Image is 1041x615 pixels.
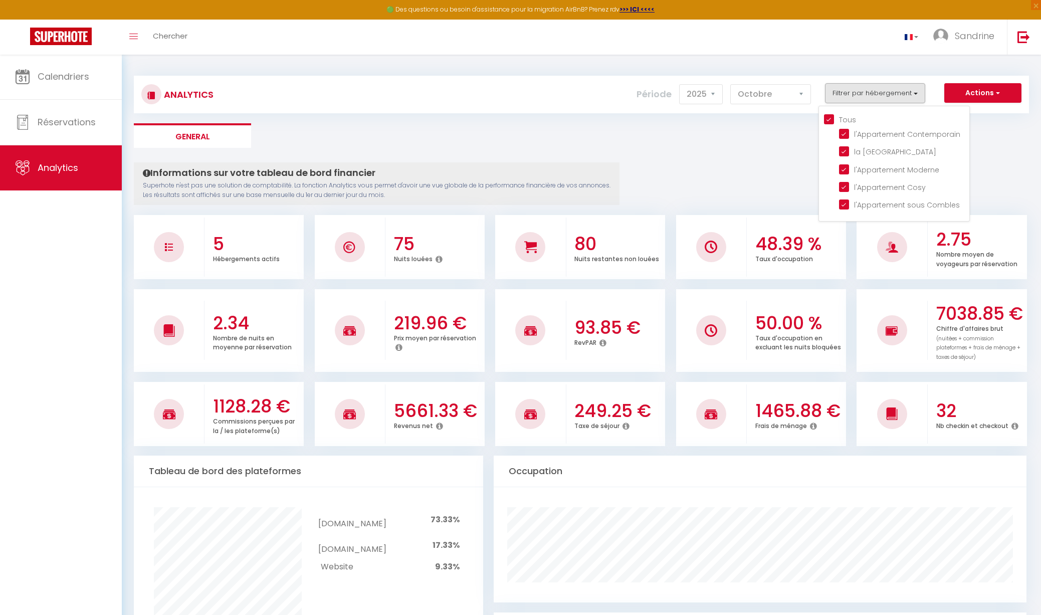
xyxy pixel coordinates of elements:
[161,83,214,106] h3: Analytics
[38,70,89,83] span: Calendriers
[318,532,386,558] td: [DOMAIN_NAME]
[213,253,280,263] p: Hébergements actifs
[936,400,1024,422] h3: 32
[30,28,92,45] img: Super Booking
[435,561,460,572] span: 9.33%
[213,396,301,417] h3: 1128.28 €
[854,182,926,192] span: l'Appartement Cosy
[431,514,460,525] span: 73.33%
[936,248,1017,268] p: Nombre moyen de voyageurs par réservation
[433,539,460,551] span: 17.33%
[637,83,672,105] label: Période
[394,313,482,334] h3: 219.96 €
[755,332,841,352] p: Taux d'occupation en excluant les nuits bloquées
[755,420,807,430] p: Frais de ménage
[574,317,663,338] h3: 93.85 €
[38,161,78,174] span: Analytics
[955,30,994,42] span: Sandrine
[1017,31,1030,43] img: logout
[854,165,939,175] span: l'Appartement Moderne
[318,558,386,575] td: Website
[755,400,844,422] h3: 1465.88 €
[574,253,659,263] p: Nuits restantes non louées
[755,313,844,334] h3: 50.00 %
[936,335,1020,361] span: (nuitées + commission plateformes + frais de ménage + taxes de séjour)
[213,313,301,334] h3: 2.34
[933,29,948,44] img: ...
[394,400,482,422] h3: 5661.33 €
[574,400,663,422] h3: 249.25 €
[213,332,292,352] p: Nombre de nuits en moyenne par réservation
[936,303,1024,324] h3: 7038.85 €
[936,420,1008,430] p: Nb checkin et checkout
[143,167,610,178] h4: Informations sur votre tableau de bord financier
[936,322,1020,361] p: Chiffre d'affaires brut
[213,234,301,255] h3: 5
[318,507,386,533] td: [DOMAIN_NAME]
[755,234,844,255] h3: 48.39 %
[926,20,1007,55] a: ... Sandrine
[38,116,96,128] span: Réservations
[574,234,663,255] h3: 80
[394,253,433,263] p: Nuits louées
[394,420,433,430] p: Revenus net
[619,5,655,14] a: >>> ICI <<<<
[153,31,187,41] span: Chercher
[134,123,251,148] li: General
[886,325,898,337] img: NO IMAGE
[705,324,717,337] img: NO IMAGE
[394,234,482,255] h3: 75
[494,456,1026,487] div: Occupation
[825,83,925,103] button: Filtrer par hébergement
[755,253,813,263] p: Taux d'occupation
[394,332,476,342] p: Prix moyen par réservation
[145,20,195,55] a: Chercher
[134,456,483,487] div: Tableau de bord des plateformes
[143,181,610,200] p: Superhote n'est pas une solution de comptabilité. La fonction Analytics vous permet d'avoir une v...
[574,420,619,430] p: Taxe de séjour
[944,83,1021,103] button: Actions
[213,415,295,435] p: Commissions perçues par la / les plateforme(s)
[854,200,960,210] span: l'Appartement sous Combles
[574,336,596,347] p: RevPAR
[936,229,1024,250] h3: 2.75
[165,243,173,251] img: NO IMAGE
